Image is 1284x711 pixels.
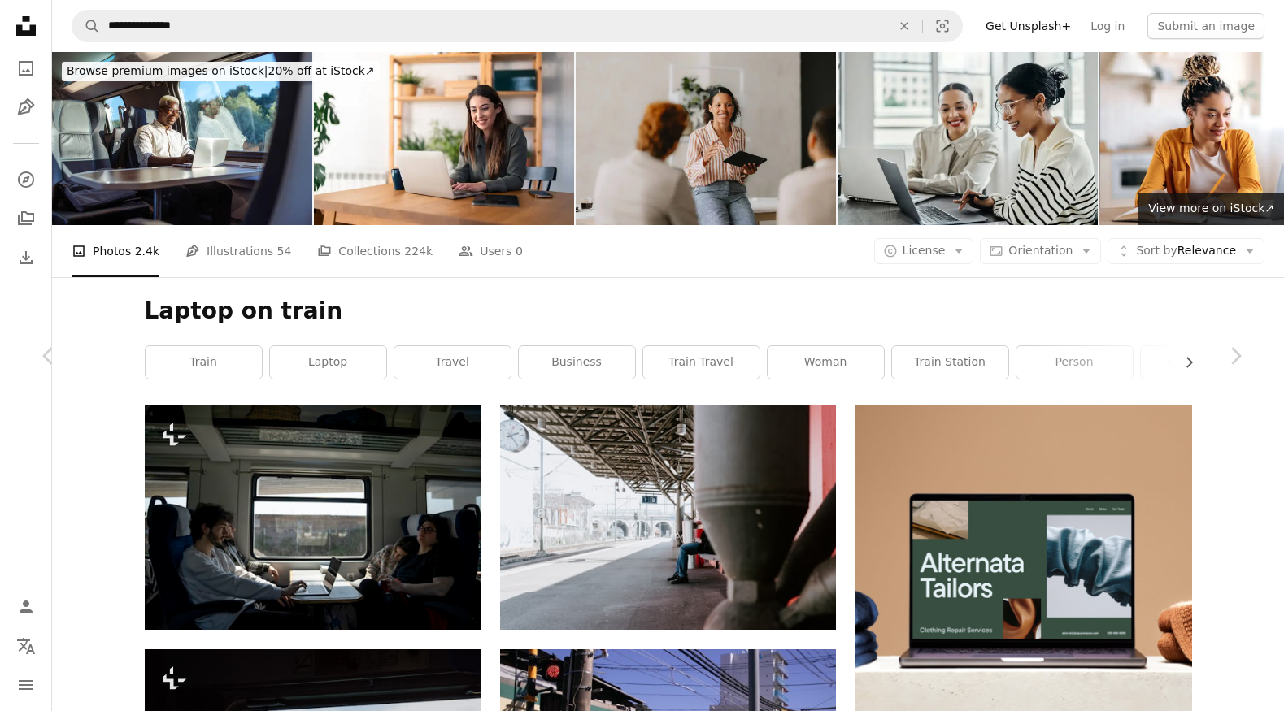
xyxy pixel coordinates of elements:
a: train [146,346,262,379]
button: Language [10,630,42,662]
a: Collections [10,202,42,235]
a: commuter [1141,346,1257,379]
button: Orientation [980,238,1101,264]
span: View more on iStock ↗ [1148,202,1274,215]
img: African American businessman working on laptop at the train [52,52,312,225]
a: person [1016,346,1133,379]
form: Find visuals sitewide [72,10,963,42]
a: business [519,346,635,379]
a: Illustrations [10,91,42,124]
a: Get Unsplash+ [976,13,1081,39]
img: person sitting outdoors [500,405,836,630]
a: laptop [270,346,386,379]
a: Explore [10,163,42,196]
span: Orientation [1008,244,1073,257]
span: 224k [404,242,433,260]
a: Browse premium images on iStock|20% off at iStock↗ [52,52,390,91]
span: Sort by [1136,244,1177,257]
img: a group of people sitting around a table on a train [145,405,481,629]
img: Group Business Meeting at Bright Beige Office [576,52,836,225]
a: View more on iStock↗ [1138,193,1284,225]
button: Menu [10,669,42,701]
button: scroll list to the right [1174,346,1192,379]
a: Illustrations 54 [185,225,291,277]
a: Next [1186,278,1284,434]
a: person sitting outdoors [500,510,836,525]
button: Visual search [923,11,962,41]
span: 54 [277,242,292,260]
button: License [874,238,974,264]
a: train travel [643,346,760,379]
a: travel [394,346,511,379]
button: Sort byRelevance [1108,238,1264,264]
a: train station [892,346,1008,379]
a: Collections 224k [317,225,433,277]
a: a group of people sitting around a table on a train [145,509,481,524]
span: License [903,244,946,257]
span: Relevance [1136,243,1236,259]
span: 0 [516,242,523,260]
a: Photos [10,52,42,85]
a: Users 0 [459,225,523,277]
img: Satisfied beautiful millennial woman typing on laptop computer while sitting at table in home office [314,52,574,225]
button: Search Unsplash [72,11,100,41]
button: Clear [886,11,922,41]
h1: Laptop on train [145,297,1192,326]
a: woman [768,346,884,379]
img: Business women, laptop and and happy team in office for web design, collaboration and training. P... [838,52,1098,225]
span: Browse premium images on iStock | [67,64,268,77]
a: Log in / Sign up [10,591,42,623]
a: Download History [10,241,42,274]
a: Log in [1081,13,1134,39]
span: 20% off at iStock ↗ [67,64,375,77]
button: Submit an image [1147,13,1264,39]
